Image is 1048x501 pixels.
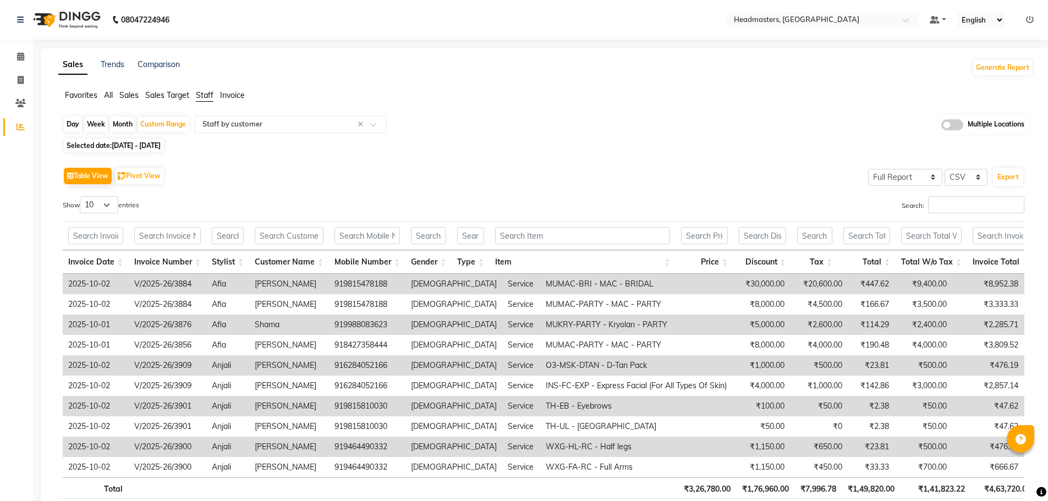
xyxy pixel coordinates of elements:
[68,227,123,244] input: Search Invoice Date
[952,274,1024,294] td: ₹8,952.38
[405,335,502,355] td: [DEMOGRAPHIC_DATA]
[790,335,848,355] td: ₹4,000.00
[405,274,502,294] td: [DEMOGRAPHIC_DATA]
[540,416,732,437] td: TH-UL - [GEOGRAPHIC_DATA]
[993,168,1023,186] button: Export
[895,274,952,294] td: ₹9,400.00
[206,416,249,437] td: Anjali
[895,294,952,315] td: ₹3,500.00
[112,141,161,150] span: [DATE] - [DATE]
[540,274,732,294] td: MUMAC-BRI - MAC - BRIDAL
[733,250,792,274] th: Discount: activate to sort column ascending
[101,59,124,69] a: Trends
[196,90,213,100] span: Staff
[110,117,135,132] div: Month
[411,227,446,244] input: Search Gender
[797,227,833,244] input: Search Tax
[206,335,249,355] td: Afia
[249,250,329,274] th: Customer Name: activate to sort column ascending
[540,355,732,376] td: O3-MSK-DTAN - D-Tan Pack
[249,437,329,457] td: [PERSON_NAME]
[63,396,129,416] td: 2025-10-02
[63,196,139,213] label: Show entries
[502,315,540,335] td: Service
[129,335,206,355] td: V/2025-26/3856
[249,294,329,315] td: [PERSON_NAME]
[405,294,502,315] td: [DEMOGRAPHIC_DATA]
[502,294,540,315] td: Service
[129,396,206,416] td: V/2025-26/3901
[842,477,900,499] th: ₹1,49,820.00
[973,227,1028,244] input: Search Invoice Total
[540,457,732,477] td: WXG-FA-RC - Full Arms
[206,294,249,315] td: Afia
[973,60,1032,75] button: Generate Report
[676,250,733,274] th: Price: activate to sort column ascending
[63,457,129,477] td: 2025-10-02
[848,416,895,437] td: ₹2.38
[732,396,790,416] td: ₹100.00
[952,376,1024,396] td: ₹2,857.14
[28,4,103,35] img: logo
[255,227,323,244] input: Search Customer Name
[329,250,405,274] th: Mobile Number: activate to sort column ascending
[329,355,405,376] td: 916284052166
[732,274,790,294] td: ₹30,000.00
[329,396,405,416] td: 919815810030
[405,457,502,477] td: [DEMOGRAPHIC_DATA]
[206,355,249,376] td: Anjali
[790,457,848,477] td: ₹450.00
[58,55,87,75] a: Sales
[848,457,895,477] td: ₹33.33
[329,376,405,396] td: 916284052166
[80,196,118,213] select: Showentries
[63,437,129,457] td: 2025-10-02
[63,477,128,499] th: Total
[249,274,329,294] td: [PERSON_NAME]
[405,355,502,376] td: [DEMOGRAPHIC_DATA]
[952,396,1024,416] td: ₹47.62
[790,437,848,457] td: ₹650.00
[129,437,206,457] td: V/2025-26/3900
[540,294,732,315] td: MUMAC-PARTY - MAC - PARTY
[65,90,97,100] span: Favorites
[206,274,249,294] td: Afia
[63,335,129,355] td: 2025-10-01
[502,274,540,294] td: Service
[848,274,895,294] td: ₹447.62
[838,250,896,274] th: Total: activate to sort column ascending
[540,376,732,396] td: INS-FC-EXP - Express Facial (For All Types Of Skin)
[64,168,112,184] button: Table View
[457,227,484,244] input: Search Type
[952,315,1024,335] td: ₹2,285.71
[540,437,732,457] td: WXG-HL-RC - Half legs
[405,315,502,335] td: [DEMOGRAPHIC_DATA]
[952,437,1024,457] td: ₹476.19
[63,355,129,376] td: 2025-10-02
[358,119,367,130] span: Clear all
[129,294,206,315] td: V/2025-26/3884
[790,294,848,315] td: ₹4,500.00
[952,457,1024,477] td: ₹666.67
[121,4,169,35] b: 08047224946
[540,335,732,355] td: MUMAC-PARTY - MAC - PARTY
[732,315,790,335] td: ₹5,000.00
[732,335,790,355] td: ₹8,000.00
[895,437,952,457] td: ₹500.00
[249,416,329,437] td: [PERSON_NAME]
[138,59,180,69] a: Comparison
[968,119,1024,130] span: Multiple Locations
[895,457,952,477] td: ₹700.00
[452,250,490,274] th: Type: activate to sort column ascending
[64,139,163,152] span: Selected date:
[64,117,82,132] div: Day
[739,227,786,244] input: Search Discount
[848,355,895,376] td: ₹23.81
[118,172,126,180] img: pivot.png
[138,117,189,132] div: Custom Range
[405,437,502,457] td: [DEMOGRAPHIC_DATA]
[790,355,848,376] td: ₹500.00
[900,477,970,499] th: ₹1,41,823.22
[895,355,952,376] td: ₹500.00
[895,376,952,396] td: ₹3,000.00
